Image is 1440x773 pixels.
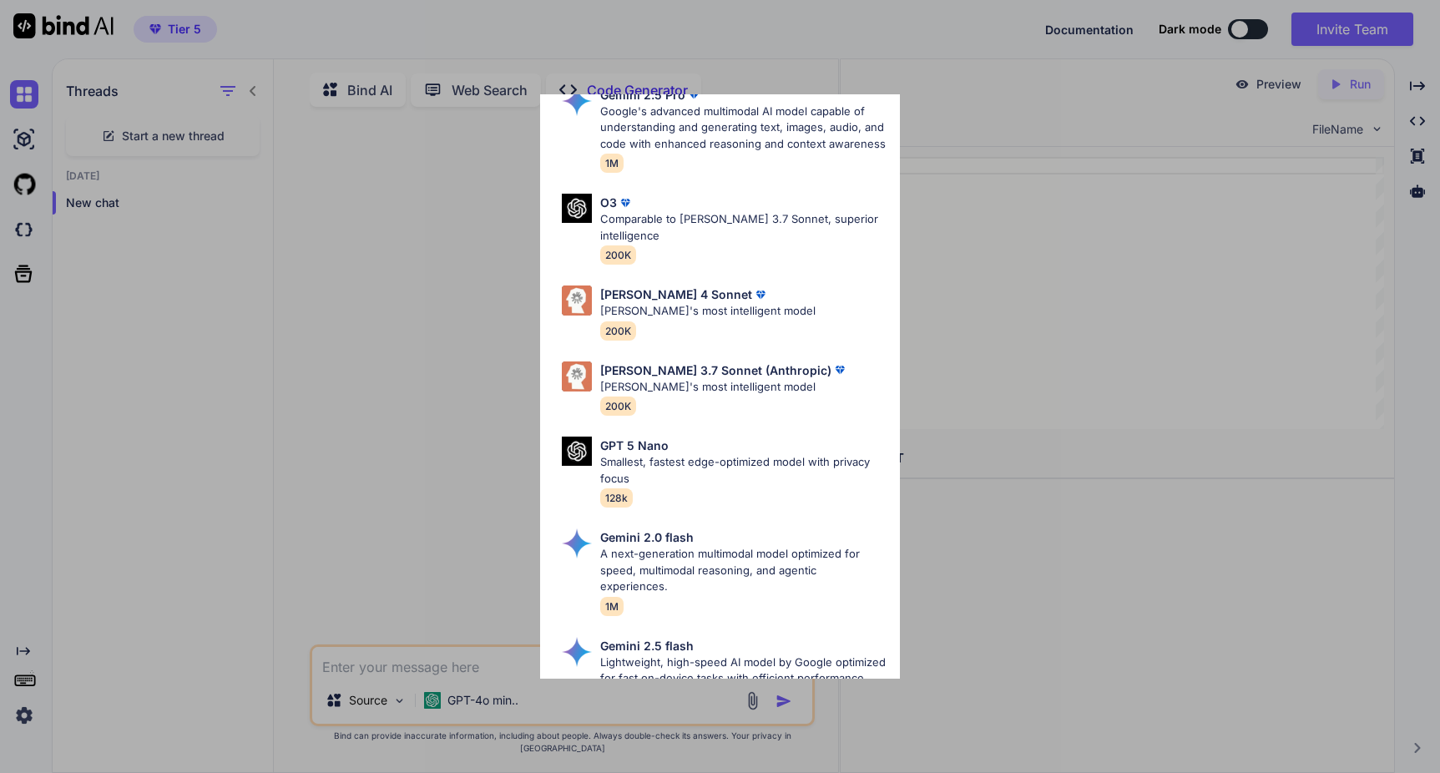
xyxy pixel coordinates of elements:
p: Gemini 2.5 Pro [600,86,685,104]
img: premium [752,286,769,303]
span: 1M [600,154,624,173]
span: 200K [600,321,636,341]
img: Pick Models [562,528,592,558]
span: 128k [600,488,633,508]
img: Pick Models [562,437,592,466]
p: [PERSON_NAME]'s most intelligent model [600,379,848,396]
p: [PERSON_NAME] 3.7 Sonnet (Anthropic) [600,361,831,379]
p: GPT 5 Nano [600,437,669,454]
p: Google's advanced multimodal AI model capable of understanding and generating text, images, audio... [600,104,887,153]
span: 200K [600,397,636,416]
img: Pick Models [562,637,592,667]
p: Comparable to [PERSON_NAME] 3.7 Sonnet, superior intelligence [600,211,887,244]
img: Pick Models [562,361,592,392]
p: [PERSON_NAME]'s most intelligent model [600,303,816,320]
p: [PERSON_NAME] 4 Sonnet [600,285,752,303]
span: 1M [600,597,624,616]
p: Gemini 2.0 flash [600,528,694,546]
p: A next-generation multimodal model optimized for speed, multimodal reasoning, and agentic experie... [600,546,887,595]
img: Pick Models [562,285,592,316]
p: Smallest, fastest edge-optimized model with privacy focus [600,454,887,487]
img: premium [617,195,634,211]
img: Pick Models [562,86,592,116]
img: Pick Models [562,194,592,223]
p: Gemini 2.5 flash [600,637,694,654]
p: Lightweight, high-speed AI model by Google optimized for fast on-device tasks with efficient perf... [600,654,887,687]
span: 200K [600,245,636,265]
p: O3 [600,194,617,211]
img: premium [831,361,848,378]
img: premium [685,86,702,103]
